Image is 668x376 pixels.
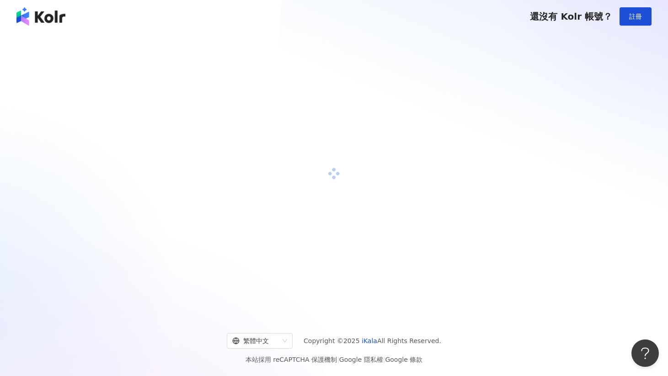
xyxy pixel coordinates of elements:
[304,335,441,346] span: Copyright © 2025 All Rights Reserved.
[337,356,339,363] span: |
[620,7,652,26] button: 註冊
[631,339,659,367] iframe: Help Scout Beacon - Open
[339,356,383,363] a: Google 隱私權
[629,13,642,20] span: 註冊
[232,334,279,348] div: 繁體中文
[16,7,65,26] img: logo
[383,356,385,363] span: |
[246,354,422,365] span: 本站採用 reCAPTCHA 保護機制
[362,337,377,344] a: iKala
[385,356,422,363] a: Google 條款
[530,11,612,22] span: 還沒有 Kolr 帳號？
